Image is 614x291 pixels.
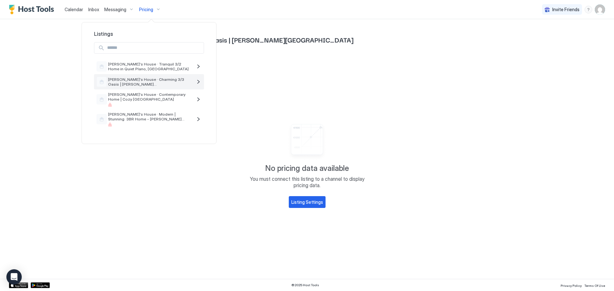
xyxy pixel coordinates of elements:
[108,92,193,102] span: [PERSON_NAME]'s House · Contemporary Home | Cozy [GEOGRAPHIC_DATA]
[108,62,193,71] span: [PERSON_NAME]'s House · Tranquil 3/2 Home in Quiet Plano, [GEOGRAPHIC_DATA]
[6,269,22,285] div: Open Intercom Messenger
[108,77,193,87] span: [PERSON_NAME]'s House · Charming 3/3 Oasis | [PERSON_NAME][GEOGRAPHIC_DATA]
[108,112,193,121] span: [PERSON_NAME]'s House · Modern | Stunning 3BR Home - [PERSON_NAME][GEOGRAPHIC_DATA]
[88,31,210,37] span: Listings
[105,42,204,53] input: Input Field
